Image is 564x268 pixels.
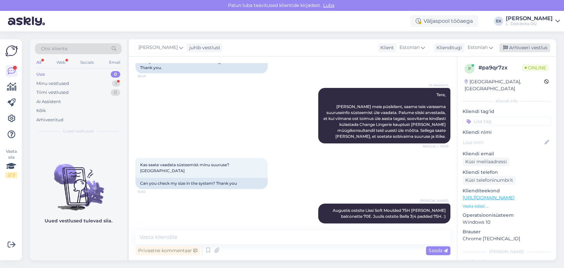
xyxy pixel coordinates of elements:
div: Klienditugi [434,44,462,51]
p: Klienditeekond [463,187,551,194]
img: No chats [30,152,127,211]
div: Can you check my size in the system? Thank you [135,178,268,189]
span: [PERSON_NAME] [420,198,448,203]
p: Vaata edasi ... [463,203,551,209]
span: AI Assistent [424,83,448,88]
span: Luba [321,2,336,8]
span: Uued vestlused [63,128,94,134]
span: Estonian [399,44,420,51]
p: Kliendi telefon [463,169,551,176]
span: 16:49 [137,74,162,79]
div: # pa9qr7zx [478,64,522,72]
span: 16:53 [424,224,448,229]
div: Küsi meiliaadressi [463,157,509,166]
p: Märkmed [463,259,551,266]
div: 0 [111,71,120,78]
p: Chrome [TECHNICAL_ID] [463,235,551,242]
p: Kliendi nimi [463,129,551,136]
div: juhib vestlust [187,44,220,51]
div: 0 [111,89,120,96]
div: 1 [112,80,120,87]
input: Lisa nimi [463,139,543,146]
div: All [35,58,43,67]
div: Privaatne kommentaar [135,246,200,255]
span: 16:50 [137,189,162,194]
span: Saada [429,248,448,253]
span: Estonian [468,44,488,51]
p: Uued vestlused tulevad siia. [45,217,112,224]
p: Brauser [463,228,551,235]
div: Arhiveeri vestlus [499,43,550,52]
p: Kliendi tag'id [463,108,551,115]
img: Askly Logo [5,45,18,57]
div: Email [108,58,122,67]
div: [PERSON_NAME] [463,249,551,255]
div: Minu vestlused [36,80,69,87]
div: Klient [378,44,394,51]
p: Windows 10 [463,219,551,226]
div: Web [55,58,67,67]
div: Can you tell me the size of the bra I bought last? Kairit Palm. Thank you. [135,56,268,73]
a: [PERSON_NAME]L´Dolcevita OÜ [506,16,560,26]
p: Operatsioonisüsteem [463,212,551,219]
span: Kas saate vaadata süsteemist minu suuruse?[GEOGRAPHIC_DATA] [140,162,229,173]
div: Küsi telefoninumbrit [463,176,516,185]
div: 2 / 3 [5,172,17,178]
span: Nähtud ✓ 16:49 [423,144,448,149]
div: Arhiveeritud [36,117,63,123]
span: Augustis ostsite Lissi Soft Moulded 75H [PERSON_NAME] balconette 70E. Juulis ostsite Bella 3|4 pa... [333,208,447,219]
div: [PERSON_NAME] [506,16,553,21]
span: Online [522,64,549,71]
a: [URL][DOMAIN_NAME] [463,195,514,201]
span: p [468,66,471,71]
div: Kõik [36,107,46,114]
div: Tiimi vestlused [36,89,69,96]
p: Kliendi email [463,150,551,157]
div: EK [494,17,503,26]
div: Socials [79,58,95,67]
span: Otsi kliente [41,45,67,52]
span: [PERSON_NAME] [138,44,178,51]
div: AI Assistent [36,98,61,105]
div: L´Dolcevita OÜ [506,21,553,26]
div: Vaata siia [5,148,17,178]
div: [GEOGRAPHIC_DATA], [GEOGRAPHIC_DATA] [465,78,544,92]
div: Kliendi info [463,98,551,104]
div: Uus [36,71,45,78]
div: Väljaspool tööaega [410,15,478,27]
input: Lisa tag [463,116,551,126]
